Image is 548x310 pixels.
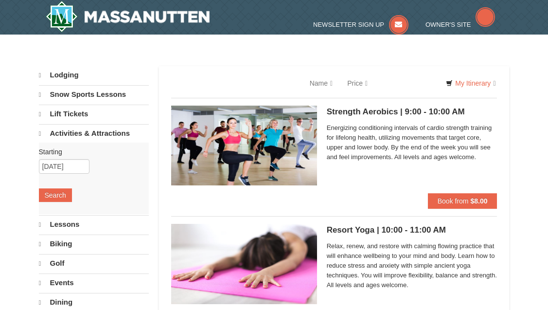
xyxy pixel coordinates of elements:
img: 6619873-740-369cfc48.jpeg [171,224,317,304]
a: Owner's Site [425,21,495,28]
a: My Itinerary [440,76,502,91]
a: Newsletter Sign Up [313,21,408,28]
a: Biking [39,235,149,253]
a: Lessons [39,215,149,234]
span: Newsletter Sign Up [313,21,384,28]
button: Search [39,188,72,202]
button: Book from $8.00 [428,193,497,209]
span: Book from [438,197,469,205]
h5: Strength Aerobics | 9:00 - 10:00 AM [327,107,497,117]
a: Name [302,73,340,93]
a: Lift Tickets [39,105,149,123]
span: Energizing conditioning intervals of cardio strength training for lifelong health, utilizing move... [327,123,497,162]
a: Massanutten Resort [46,1,210,32]
a: Activities & Attractions [39,124,149,143]
label: Starting [39,147,142,157]
strong: $8.00 [470,197,487,205]
a: Price [340,73,375,93]
h5: Resort Yoga | 10:00 - 11:00 AM [327,225,497,235]
span: Relax, renew, and restore with calming flowing practice that will enhance wellbeing to your mind ... [327,241,497,290]
span: Owner's Site [425,21,471,28]
img: 6619873-743-43c5cba0.jpeg [171,106,317,185]
img: Massanutten Resort Logo [46,1,210,32]
a: Golf [39,254,149,273]
a: Events [39,274,149,292]
a: Snow Sports Lessons [39,85,149,104]
a: Lodging [39,66,149,84]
